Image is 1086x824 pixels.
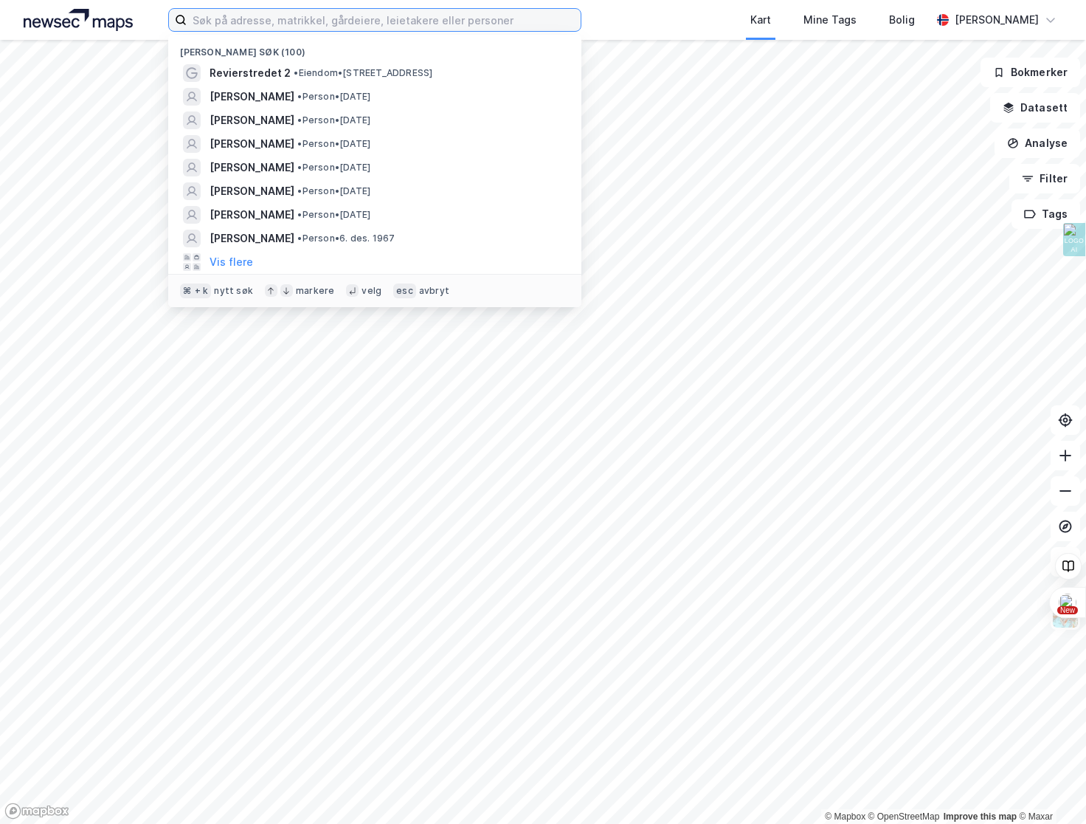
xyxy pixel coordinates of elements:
[297,114,302,126] span: •
[297,185,370,197] span: Person • [DATE]
[889,11,915,29] div: Bolig
[210,64,291,82] span: Revierstredet 2
[868,811,940,822] a: OpenStreetMap
[362,285,381,297] div: velg
[294,67,432,79] span: Eiendom • [STREET_ADDRESS]
[297,233,395,244] span: Person • 6. des. 1967
[297,138,370,150] span: Person • [DATE]
[210,230,294,247] span: [PERSON_NAME]
[24,9,133,31] img: logo.a4113a55bc3d86da70a041830d287a7e.svg
[210,206,294,224] span: [PERSON_NAME]
[955,11,1039,29] div: [PERSON_NAME]
[297,233,302,244] span: •
[297,209,302,220] span: •
[825,811,865,822] a: Mapbox
[214,285,253,297] div: nytt søk
[297,91,370,103] span: Person • [DATE]
[297,138,302,149] span: •
[210,88,294,106] span: [PERSON_NAME]
[297,185,302,196] span: •
[1011,199,1080,229] button: Tags
[1012,753,1086,824] iframe: Chat Widget
[419,285,449,297] div: avbryt
[297,162,370,174] span: Person • [DATE]
[393,284,416,298] div: esc
[210,182,294,200] span: [PERSON_NAME]
[1012,753,1086,824] div: Kontrollprogram for chat
[297,114,370,126] span: Person • [DATE]
[1009,164,1080,193] button: Filter
[210,135,294,153] span: [PERSON_NAME]
[296,285,334,297] div: markere
[803,11,857,29] div: Mine Tags
[297,209,370,221] span: Person • [DATE]
[980,58,1080,87] button: Bokmerker
[4,803,69,820] a: Mapbox homepage
[168,35,581,61] div: [PERSON_NAME] søk (100)
[210,253,253,271] button: Vis flere
[187,9,581,31] input: Søk på adresse, matrikkel, gårdeiere, leietakere eller personer
[995,128,1080,158] button: Analyse
[297,162,302,173] span: •
[180,284,211,298] div: ⌘ + k
[297,91,302,102] span: •
[210,111,294,129] span: [PERSON_NAME]
[210,159,294,176] span: [PERSON_NAME]
[944,811,1017,822] a: Improve this map
[294,67,298,78] span: •
[750,11,771,29] div: Kart
[990,93,1080,123] button: Datasett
